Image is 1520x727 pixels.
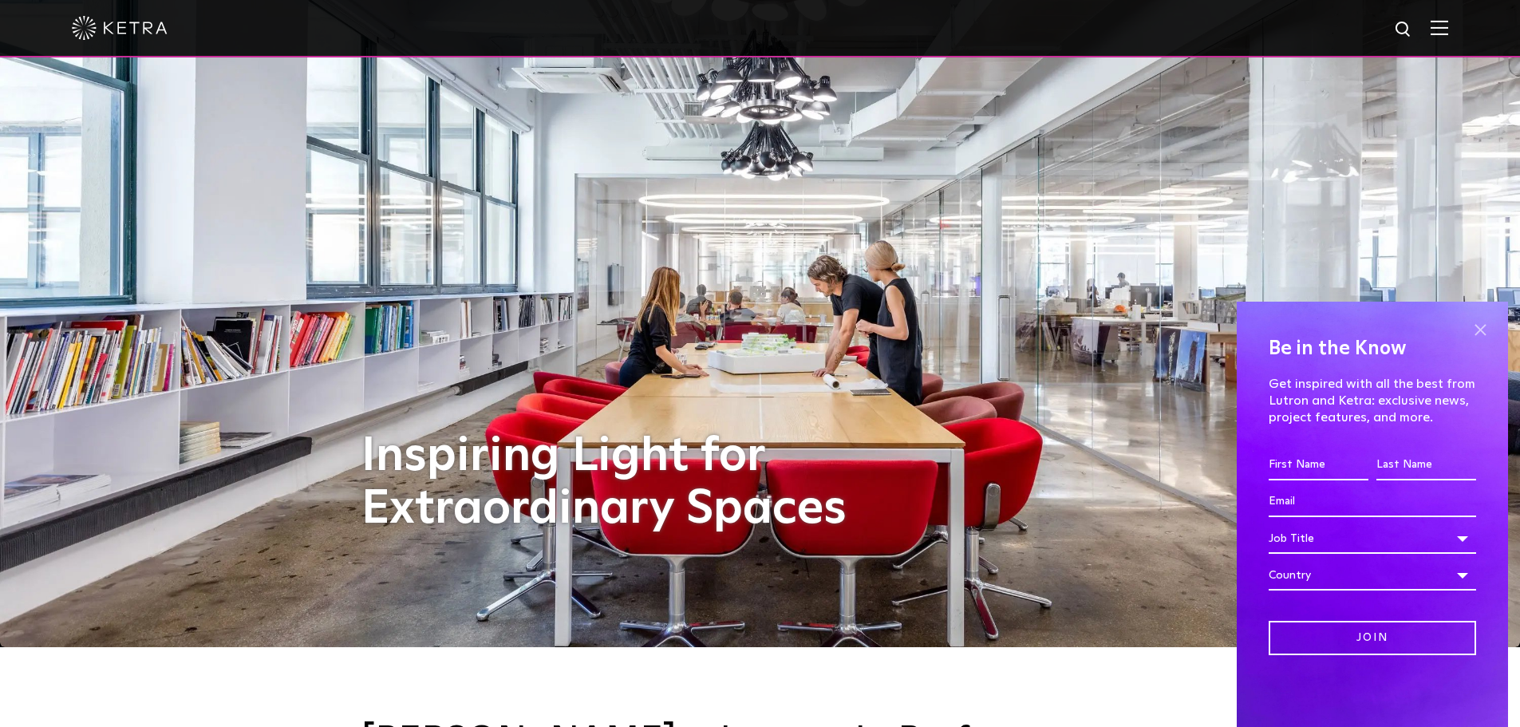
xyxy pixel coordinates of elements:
p: Get inspired with all the best from Lutron and Ketra: exclusive news, project features, and more. [1269,376,1476,425]
div: Job Title [1269,524,1476,554]
div: Country [1269,560,1476,591]
input: Join [1269,621,1476,655]
input: Email [1269,487,1476,517]
h4: Be in the Know [1269,334,1476,364]
input: First Name [1269,450,1368,480]
img: ketra-logo-2019-white [72,16,168,40]
input: Last Name [1376,450,1476,480]
h1: Inspiring Light for Extraordinary Spaces [361,430,880,535]
img: search icon [1394,20,1414,40]
img: Hamburger%20Nav.svg [1431,20,1448,35]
